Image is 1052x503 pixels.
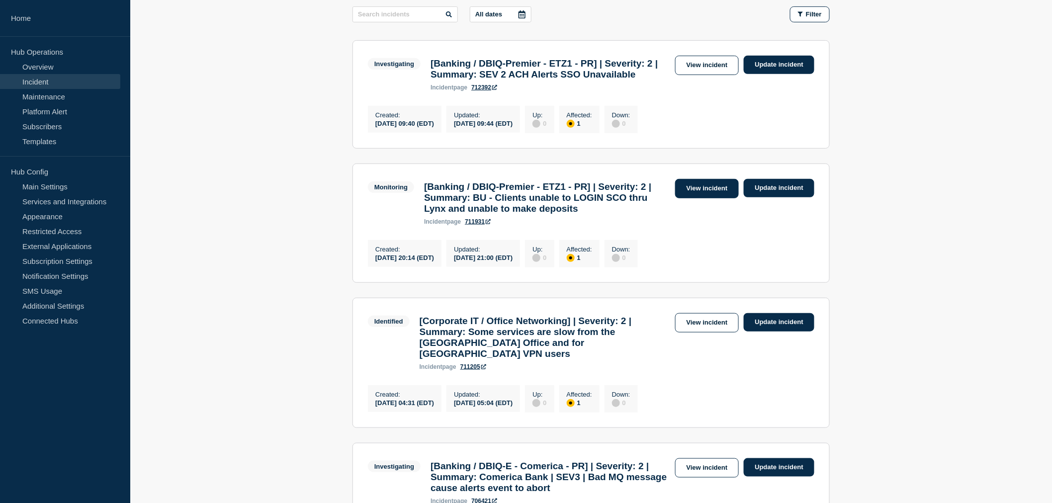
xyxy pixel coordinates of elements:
[744,56,814,74] a: Update incident
[806,10,822,18] span: Filter
[368,461,421,472] span: Investigating
[567,246,592,253] p: Affected :
[612,391,630,398] p: Down :
[532,399,540,407] div: disabled
[567,253,592,262] div: 1
[454,246,513,253] p: Updated :
[612,120,620,128] div: disabled
[431,84,453,91] span: incident
[532,111,546,119] p: Up :
[744,458,814,477] a: Update incident
[375,391,434,398] p: Created :
[567,111,592,119] p: Affected :
[567,391,592,398] p: Affected :
[532,120,540,128] div: disabled
[475,10,502,18] p: All dates
[424,181,670,214] h3: [Banking / DBIQ-Premier - ETZ1 - PR] | Severity: 2 | Summary: BU - Clients unable to LOGIN SCO th...
[532,253,546,262] div: 0
[424,218,447,225] span: incident
[454,111,513,119] p: Updated :
[744,313,814,332] a: Update incident
[420,363,442,370] span: incident
[375,119,434,127] div: [DATE] 09:40 (EDT)
[465,218,491,225] a: 711931
[612,254,620,262] div: disabled
[612,399,620,407] div: disabled
[368,316,410,327] span: Identified
[460,363,486,370] a: 711205
[612,246,630,253] p: Down :
[567,254,575,262] div: affected
[454,398,513,407] div: [DATE] 05:04 (EDT)
[790,6,830,22] button: Filter
[567,119,592,128] div: 1
[454,391,513,398] p: Updated :
[431,84,467,91] p: page
[567,398,592,407] div: 1
[532,391,546,398] p: Up :
[431,461,670,494] h3: [Banking / DBIQ-E - Comerica - PR] | Severity: 2 | Summary: Comerica Bank | SEV3 | Bad MQ message...
[612,119,630,128] div: 0
[470,6,531,22] button: All dates
[424,218,461,225] p: page
[612,111,630,119] p: Down :
[375,253,434,261] div: [DATE] 20:14 (EDT)
[375,111,434,119] p: Created :
[675,56,739,75] a: View incident
[532,119,546,128] div: 0
[431,58,670,80] h3: [Banking / DBIQ-Premier - ETZ1 - PR] | Severity: 2 | Summary: SEV 2 ACH Alerts SSO Unavailable
[567,120,575,128] div: affected
[532,254,540,262] div: disabled
[368,181,414,193] span: Monitoring
[454,119,513,127] div: [DATE] 09:44 (EDT)
[744,179,814,197] a: Update incident
[532,398,546,407] div: 0
[612,398,630,407] div: 0
[454,253,513,261] div: [DATE] 21:00 (EDT)
[471,84,497,91] a: 712392
[675,313,739,333] a: View incident
[532,246,546,253] p: Up :
[368,58,421,70] span: Investigating
[375,398,434,407] div: [DATE] 04:31 (EDT)
[675,458,739,478] a: View incident
[567,399,575,407] div: affected
[352,6,458,22] input: Search incidents
[675,179,739,198] a: View incident
[612,253,630,262] div: 0
[420,316,670,359] h3: [Corporate IT / Office Networking] | Severity: 2 | Summary: Some services are slow from the [GEOG...
[375,246,434,253] p: Created :
[420,363,456,370] p: page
